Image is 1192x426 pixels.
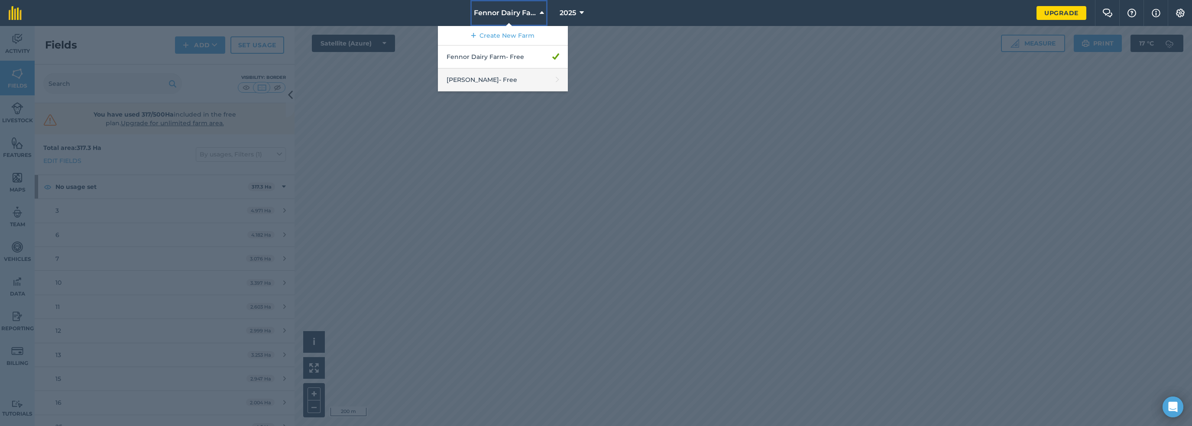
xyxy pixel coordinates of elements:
img: A question mark icon [1127,9,1137,17]
img: svg+xml;base64,PHN2ZyB4bWxucz0iaHR0cDovL3d3dy53My5vcmcvMjAwMC9zdmciIHdpZHRoPSIxNyIgaGVpZ2h0PSIxNy... [1152,8,1160,18]
img: A cog icon [1175,9,1186,17]
img: Two speech bubbles overlapping with the left bubble in the forefront [1102,9,1113,17]
a: Create New Farm [438,26,568,46]
a: Fennor Dairy Farm- Free [438,46,568,68]
span: Fennor Dairy Farm [474,8,536,18]
div: Open Intercom Messenger [1163,397,1183,417]
img: fieldmargin Logo [9,6,22,20]
a: Upgrade [1037,6,1086,20]
span: 2025 [560,8,576,18]
a: [PERSON_NAME]- Free [438,68,568,91]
